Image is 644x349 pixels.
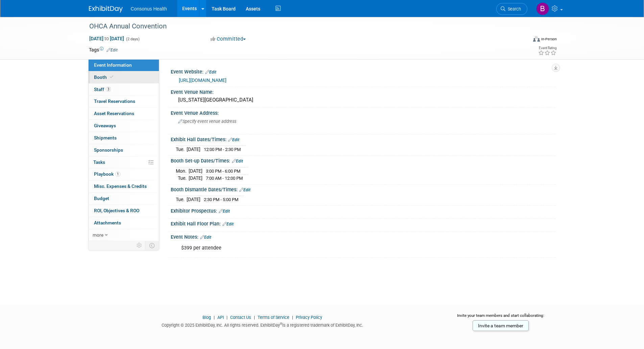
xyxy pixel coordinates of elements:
div: Event Venue Name: [171,87,555,95]
a: Attachments [89,217,159,229]
span: 3:00 PM - 6:00 PM [206,169,240,174]
div: $399 per attendee [176,241,481,255]
span: Staff [94,87,111,92]
div: Exhibitor Prospectus: [171,206,555,215]
div: Invite your team members and start collaborating: [446,313,555,323]
div: [US_STATE][GEOGRAPHIC_DATA] [176,95,550,105]
a: Staff3 [89,84,159,95]
a: Edit [228,137,239,142]
a: Giveaways [89,120,159,132]
td: Mon. [176,167,189,175]
a: Event Information [89,59,159,71]
td: Tue. [176,196,187,203]
a: Edit [205,70,216,74]
img: ExhibitDay [89,6,123,13]
a: Travel Reservations [89,95,159,107]
a: Edit [219,209,230,214]
span: | [290,315,295,320]
span: | [212,315,216,320]
td: Tue. [176,175,189,182]
span: Consonus Health [131,6,167,12]
span: ROI, Objectives & ROO [94,208,139,213]
span: Search [505,6,521,12]
img: Bridget Crane [536,2,549,15]
div: In-Person [541,37,557,42]
a: Privacy Policy [296,315,322,320]
span: (2 days) [125,37,140,41]
sup: ® [280,322,282,326]
td: [DATE] [189,175,202,182]
td: Personalize Event Tab Strip [134,241,145,250]
a: Invite a team member [473,320,529,331]
a: Search [496,3,527,15]
span: Specify event venue address [178,119,236,124]
button: Committed [208,36,248,43]
a: Playbook1 [89,168,159,180]
div: Exhibit Hall Dates/Times: [171,134,555,143]
span: Tasks [93,159,105,165]
td: Tags [89,46,118,53]
span: 2:30 PM - 5:00 PM [204,197,238,202]
a: Budget [89,193,159,204]
a: Edit [106,48,118,52]
span: 7:00 AM - 12:00 PM [206,176,243,181]
a: Edit [232,159,243,163]
a: API [217,315,224,320]
span: Misc. Expenses & Credits [94,183,147,189]
a: Blog [202,315,211,320]
a: Edit [222,222,234,226]
td: [DATE] [189,167,202,175]
div: Event Format [487,35,557,45]
span: | [225,315,229,320]
div: Booth Dismantle Dates/Times: [171,184,555,193]
div: Event Rating [538,46,556,50]
a: ROI, Objectives & ROO [89,205,159,217]
td: [DATE] [187,196,200,203]
td: Toggle Event Tabs [145,241,159,250]
img: Format-Inperson.png [533,36,540,42]
div: OHCA Annual Convention [87,20,517,32]
a: Terms of Service [258,315,289,320]
span: [DATE] [DATE] [89,36,124,42]
td: [DATE] [187,146,200,153]
span: 1 [115,172,120,177]
div: Exhibit Hall Floor Plan: [171,219,555,227]
div: Event Website: [171,67,555,75]
div: Event Notes: [171,232,555,241]
div: Copyright © 2025 ExhibitDay, Inc. All rights reserved. ExhibitDay is a registered trademark of Ex... [89,321,436,328]
i: Booth reservation complete [110,75,113,79]
a: Edit [239,188,251,192]
a: Contact Us [230,315,251,320]
span: Giveaways [94,123,116,128]
a: Misc. Expenses & Credits [89,180,159,192]
a: Booth [89,71,159,83]
span: Booth [94,74,115,80]
span: Travel Reservations [94,99,135,104]
span: | [252,315,257,320]
td: Tue. [176,146,187,153]
a: Asset Reservations [89,108,159,119]
span: 3 [106,87,111,92]
span: Event Information [94,62,132,68]
a: Sponsorships [89,144,159,156]
a: Edit [200,235,211,240]
a: [URL][DOMAIN_NAME] [179,78,226,83]
span: more [93,232,103,238]
span: 12:00 PM - 2:30 PM [204,147,241,152]
div: Event Venue Address: [171,108,555,116]
span: Sponsorships [94,147,123,153]
span: Budget [94,196,109,201]
span: to [103,36,110,41]
span: Shipments [94,135,117,140]
span: Asset Reservations [94,111,134,116]
span: Attachments [94,220,121,225]
a: Tasks [89,156,159,168]
span: Playbook [94,171,120,177]
a: more [89,229,159,241]
div: Booth Set-up Dates/Times: [171,156,555,165]
a: Shipments [89,132,159,144]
